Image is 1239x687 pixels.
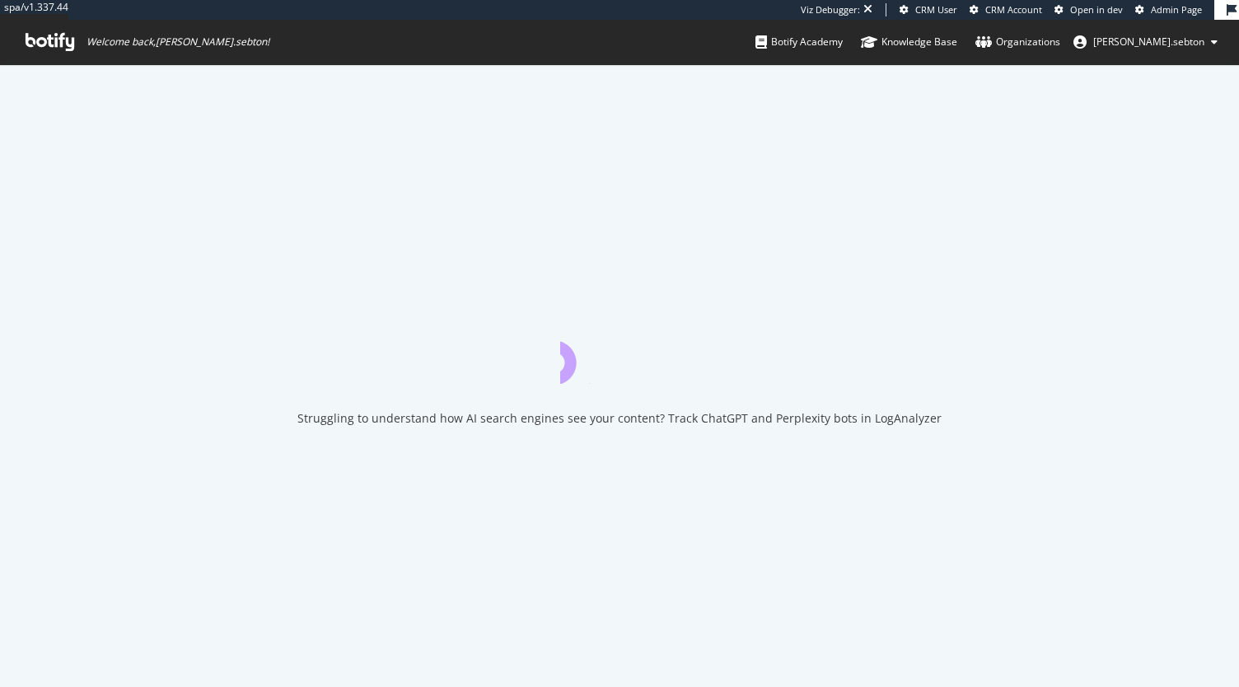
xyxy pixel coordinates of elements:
div: Viz Debugger: [801,3,860,16]
a: Knowledge Base [861,20,957,64]
a: CRM Account [970,3,1042,16]
div: Knowledge Base [861,34,957,50]
span: CRM Account [985,3,1042,16]
div: Botify Academy [755,34,843,50]
span: Open in dev [1070,3,1123,16]
div: Organizations [975,34,1060,50]
span: Welcome back, [PERSON_NAME].sebton ! [86,35,269,49]
span: anne.sebton [1093,35,1204,49]
span: CRM User [915,3,957,16]
button: [PERSON_NAME].sebton [1060,29,1231,55]
a: CRM User [900,3,957,16]
a: Organizations [975,20,1060,64]
span: Admin Page [1151,3,1202,16]
a: Admin Page [1135,3,1202,16]
a: Open in dev [1054,3,1123,16]
div: animation [560,325,679,384]
div: Struggling to understand how AI search engines see your content? Track ChatGPT and Perplexity bot... [297,410,942,427]
a: Botify Academy [755,20,843,64]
